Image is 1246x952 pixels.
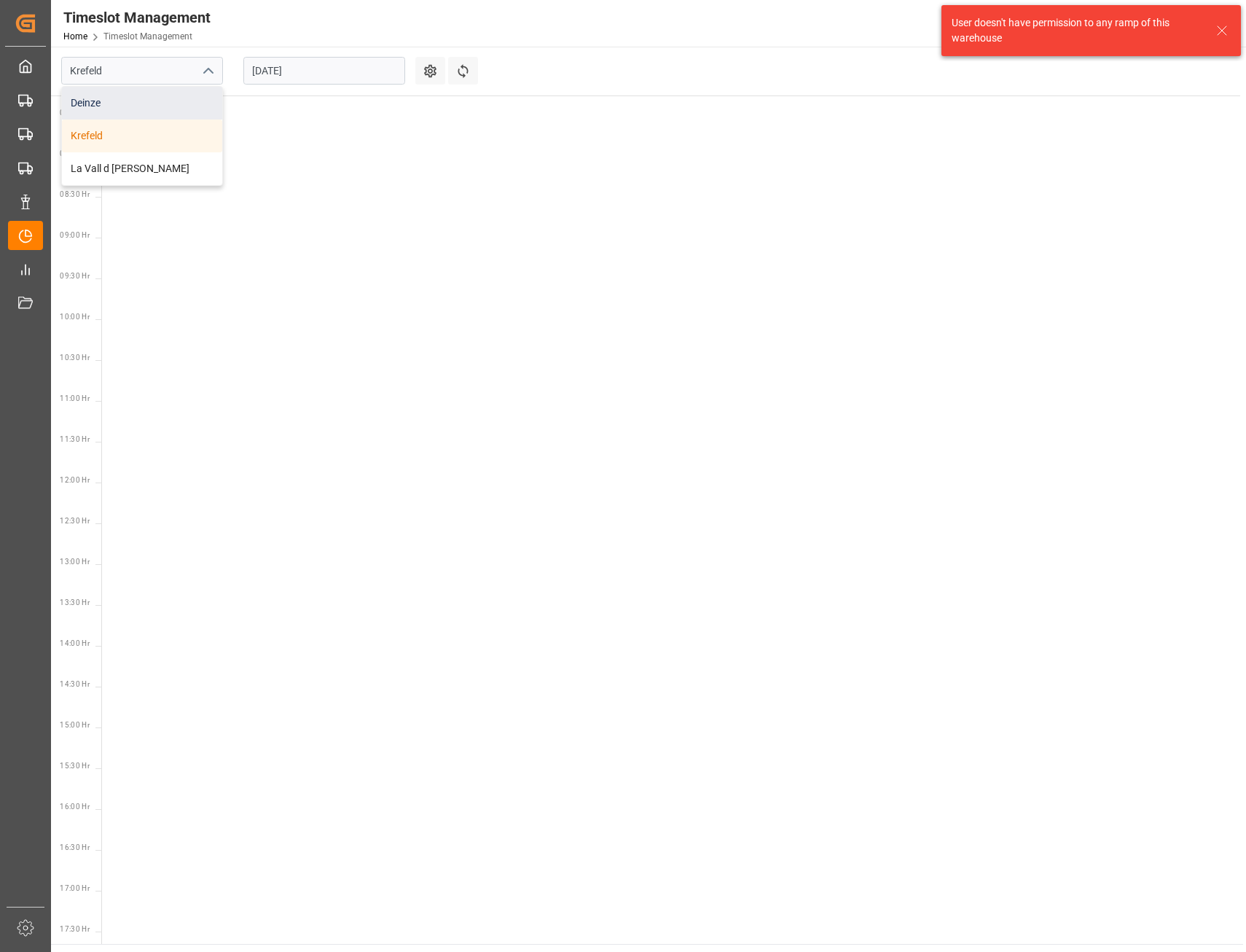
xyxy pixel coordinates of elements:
span: 09:00 Hr [60,231,90,239]
span: 16:30 Hr [60,843,90,851]
span: 14:30 Hr [60,680,90,688]
a: Home [63,31,87,42]
div: Deinze [62,87,222,120]
span: 08:00 Hr [60,149,90,157]
div: User doesn't have permission to any ramp of this warehouse [952,15,1202,46]
span: 09:30 Hr [60,272,90,280]
input: Type to search/select [61,57,223,85]
div: Timeslot Management [63,7,211,28]
input: DD.MM.YYYY [243,57,405,85]
button: close menu [196,60,218,82]
span: 11:00 Hr [60,394,90,402]
span: 11:30 Hr [60,435,90,443]
div: Krefeld [62,120,222,152]
span: 17:00 Hr [60,884,90,892]
span: 07:30 Hr [60,109,90,117]
span: 12:30 Hr [60,517,90,525]
span: 16:00 Hr [60,803,90,811]
span: 13:30 Hr [60,598,90,606]
span: 10:00 Hr [60,313,90,321]
span: 15:30 Hr [60,762,90,770]
div: La Vall d [PERSON_NAME] [62,152,222,185]
span: 08:30 Hr [60,190,90,198]
span: 14:00 Hr [60,639,90,647]
span: 12:00 Hr [60,476,90,484]
span: 13:00 Hr [60,558,90,566]
span: 10:30 Hr [60,354,90,362]
span: 15:00 Hr [60,721,90,729]
span: 17:30 Hr [60,925,90,933]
